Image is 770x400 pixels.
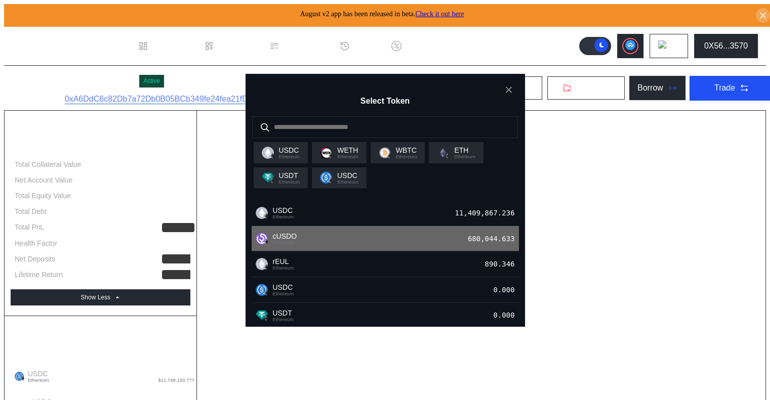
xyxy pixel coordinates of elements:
[12,72,135,91] div: cUSDO Strategist 1
[15,175,72,185] div: Net Account Value
[493,283,518,296] div: 0.000
[263,315,269,321] img: svg+xml,%3c
[328,177,334,184] img: svg+xml,%3c
[714,83,735,93] div: Trade
[468,232,519,245] div: 680,044.633
[65,95,257,104] a: 0xA6DdC6c82Db7a72Db0B05BCb349fe24fea21fD93
[273,309,294,317] span: USDT
[143,77,160,84] div: Active
[273,206,294,214] span: USDC
[263,264,269,270] img: svg+xml,%3c
[273,317,294,322] span: Ethereum
[360,97,410,106] h2: Select Token
[15,254,55,263] div: Net Deposits
[11,121,190,141] div: Account Summary
[80,294,110,301] div: Show Less
[455,206,518,219] div: 11,409,867.236
[704,41,748,51] div: 0X56...3570
[263,290,269,296] img: svg+xml,%3c
[454,146,475,154] span: ETH
[273,291,294,296] span: Ethereum
[273,283,294,291] span: USDC
[444,153,451,159] img: svg+xml,%3c
[15,223,44,232] div: Total PnL
[24,370,49,383] span: USDC
[135,144,194,153] div: 12,452,274.570
[15,207,47,216] div: Total Debt
[279,171,300,180] span: USDT
[379,147,391,159] img: wrapped_bitcoin_wbtc.png
[283,41,328,51] div: Permissions
[279,180,300,185] span: Ethereum
[173,207,194,216] div: 0.000
[575,83,609,93] span: Withdraw
[300,10,464,18] span: August v2 app has been released in beta.
[15,160,81,169] div: Total Collateral Value
[218,41,257,51] div: Loan Book
[15,144,85,153] div: Total Account Balance
[28,378,49,383] span: Ethereum
[658,40,669,52] img: chain logo
[256,309,268,321] img: Tether.png
[256,284,268,296] img: usdc.png
[263,213,269,219] img: svg+xml,%3c
[320,171,332,184] img: usdc.png
[273,232,297,240] span: cUSDO
[386,153,392,159] img: svg+xml,%3c
[11,346,190,362] div: Aggregate Balances
[269,177,275,184] img: svg+xml,%3c
[256,258,268,270] img: empty-token.png
[501,82,517,98] button: close modal
[135,191,194,200] div: 12,452,274.570
[328,153,334,159] img: svg+xml,%3c
[396,154,417,159] span: Ethereum
[158,378,194,383] span: $11,748,150.777
[15,191,71,200] div: Total Equity Value
[484,257,518,271] div: 890.346
[20,376,25,381] img: svg+xml,%3c
[637,83,663,93] div: Borrow
[437,147,449,159] img: ethereum.png
[493,309,518,322] div: 0.000
[337,171,358,180] span: USDC
[11,326,190,346] div: Account Balance
[15,372,24,381] img: usdc.png
[337,180,358,185] span: Ethereum
[152,41,192,51] div: Dashboard
[160,239,194,248] div: Infinity
[273,214,294,219] span: Ethereum
[269,153,275,159] img: svg+xml,%3c
[135,160,194,169] div: 12,452,274.570
[337,154,358,159] span: Ethereum
[279,154,300,159] span: Ethereum
[256,233,268,245] img: cUSDO_logo_white.png
[415,10,464,18] a: Check it out here
[279,146,300,154] span: USDC
[256,207,268,219] img: empty-token.png
[15,239,57,248] div: Health Factor
[396,146,417,154] span: WBTC
[273,257,294,265] span: rEUL
[406,41,466,51] div: Discount Factors
[354,41,379,51] div: History
[273,265,294,271] span: Ethereum
[263,239,269,245] img: svg+xml,%3c
[262,171,274,184] img: Tether.png
[273,240,297,245] span: Ethereum
[454,154,475,159] span: Ethereum
[320,147,332,159] img: weth.png
[12,96,61,104] div: Subaccount ID:
[262,147,274,159] img: empty-token.png
[337,146,358,154] span: WETH
[135,175,194,185] div: 12,452,274.570
[15,270,63,279] div: Lifetime Return
[135,370,194,378] div: 11,751,217.845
